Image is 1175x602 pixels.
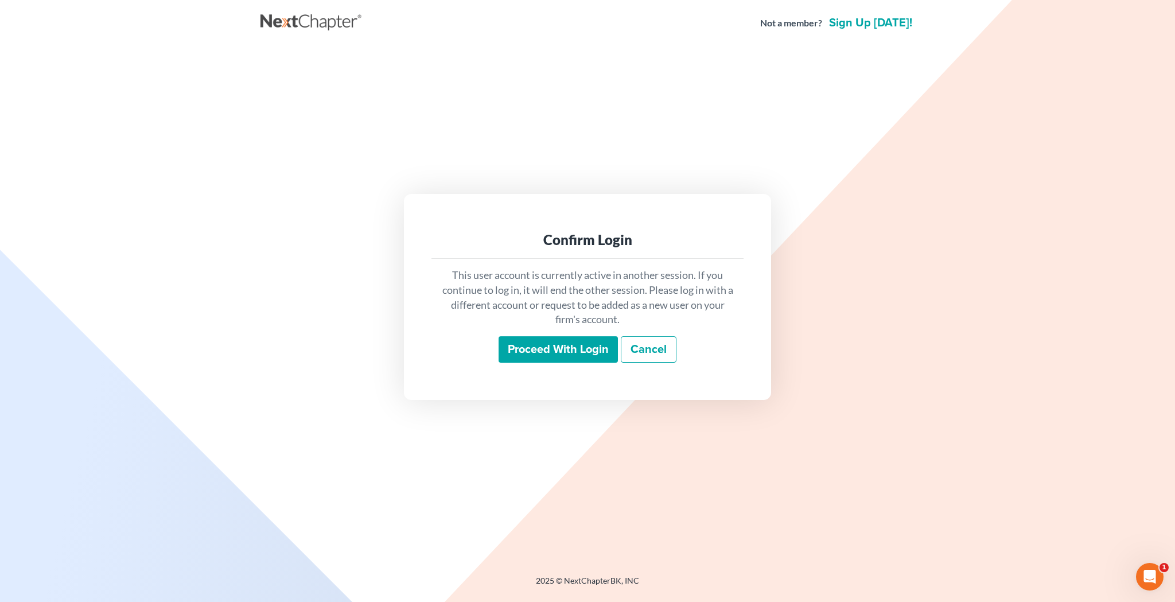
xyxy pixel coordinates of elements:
[1136,563,1164,591] iframe: Intercom live chat
[827,17,915,29] a: Sign up [DATE]!
[441,231,734,249] div: Confirm Login
[621,336,676,363] a: Cancel
[760,17,822,30] strong: Not a member?
[1160,563,1169,572] span: 1
[499,336,618,363] input: Proceed with login
[260,575,915,596] div: 2025 © NextChapterBK, INC
[441,268,734,327] p: This user account is currently active in another session. If you continue to log in, it will end ...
